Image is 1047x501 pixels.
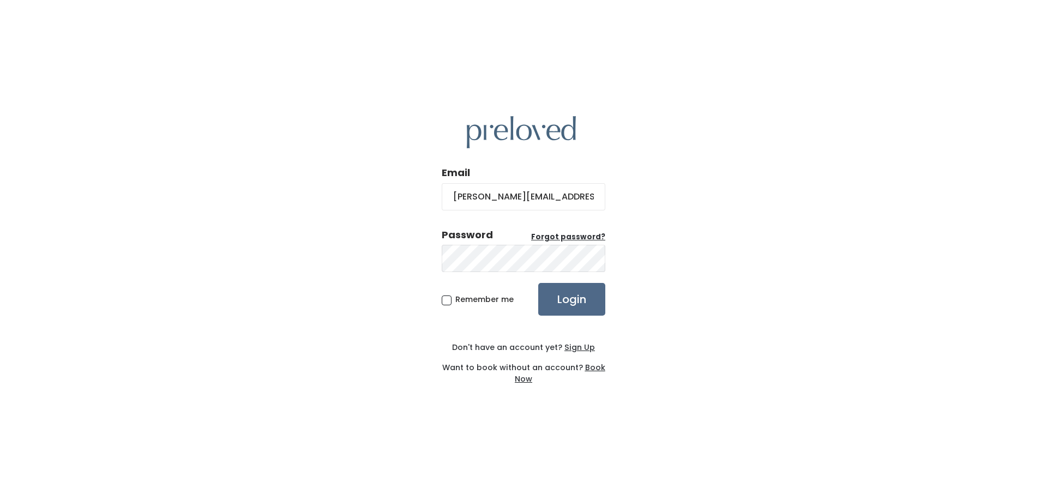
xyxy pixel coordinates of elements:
u: Forgot password? [531,232,605,242]
a: Forgot password? [531,232,605,243]
div: Password [442,228,493,242]
a: Sign Up [562,342,595,353]
img: preloved logo [467,116,576,148]
span: Remember me [455,294,514,305]
div: Want to book without an account? [442,353,605,385]
input: Login [538,283,605,316]
div: Don't have an account yet? [442,342,605,353]
a: Book Now [515,362,605,384]
label: Email [442,166,470,180]
u: Sign Up [564,342,595,353]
